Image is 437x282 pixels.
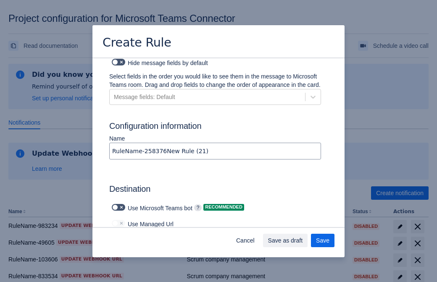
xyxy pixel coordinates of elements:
input: Please enter the name of the rule here [110,144,321,159]
button: Cancel [231,234,260,247]
div: Use Managed Url [109,217,314,229]
span: Save as draft [268,234,303,247]
button: Save [311,234,334,247]
h3: Create Rule [103,35,171,52]
span: Cancel [236,234,255,247]
button: Save as draft [263,234,308,247]
span: Recommended [203,205,244,209]
span: Save [316,234,329,247]
h3: Configuration information [109,121,328,134]
div: Hide message fields by default [109,56,321,68]
div: Message fields: Default [114,93,175,101]
p: Select fields in the order you would like to see them in the message to Microsoft Teams room. Dra... [109,72,321,89]
h3: Destination [109,184,321,197]
div: Use Microsoft Teams bot [109,201,192,213]
p: Name [109,134,321,143]
span: ? [194,204,202,211]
